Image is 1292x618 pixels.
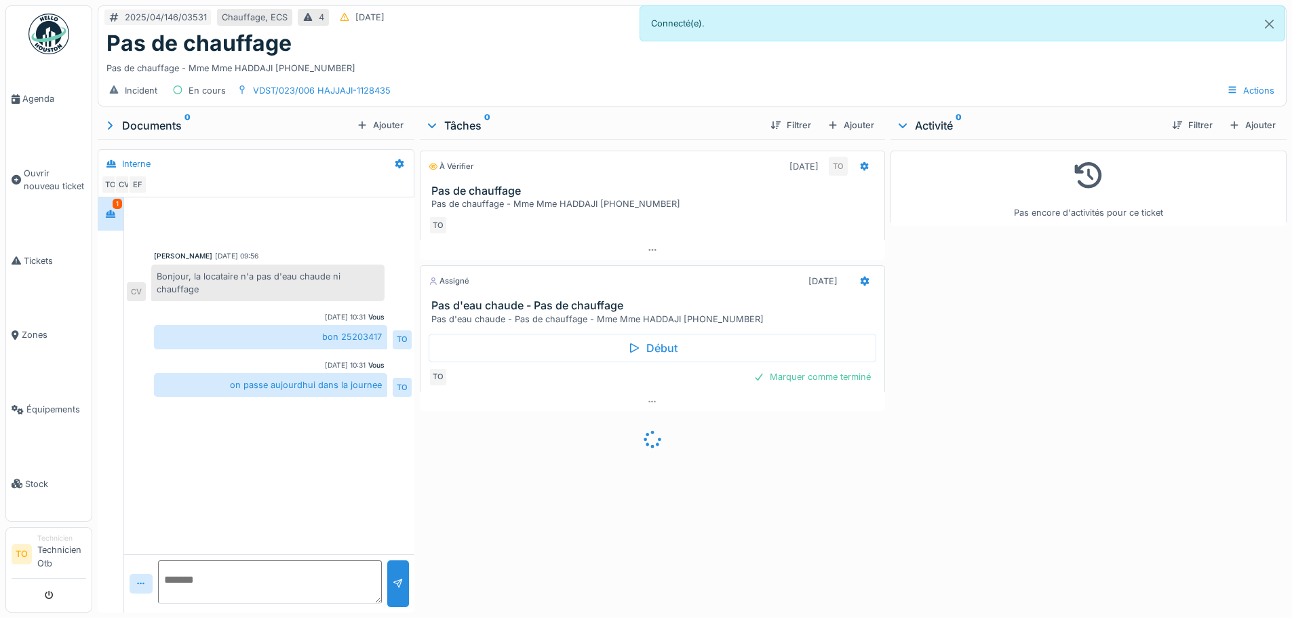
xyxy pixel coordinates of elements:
[431,313,878,326] div: Pas d'eau chaude - Pas de chauffage - Mme Mme HADDAJI [PHONE_NUMBER]
[431,197,878,210] div: Pas de chauffage - Mme Mme HADDAJI [PHONE_NUMBER]
[429,334,876,362] div: Début
[319,11,324,24] div: 4
[393,378,412,397] div: TO
[789,160,819,173] div: [DATE]
[325,360,366,370] div: [DATE] 10:31
[429,275,469,287] div: Assigné
[6,62,92,136] a: Agenda
[765,116,817,134] div: Filtrer
[355,11,385,24] div: [DATE]
[899,157,1278,220] div: Pas encore d'activités pour ce ticket
[22,328,86,341] span: Zones
[215,251,258,261] div: [DATE] 09:56
[393,330,412,349] div: TO
[429,368,448,387] div: TO
[6,298,92,372] a: Zones
[101,175,120,194] div: TO
[368,360,385,370] div: Vous
[22,92,86,105] span: Agenda
[1167,116,1218,134] div: Filtrer
[151,265,385,301] div: Bonjour, la locataire n'a pas d'eau chaude ni chauffage
[25,478,86,490] span: Stock
[351,116,409,134] div: Ajouter
[12,544,32,564] li: TO
[37,533,86,575] li: Technicien Otb
[431,185,878,197] h3: Pas de chauffage
[26,403,86,416] span: Équipements
[425,117,759,134] div: Tâches
[125,84,157,97] div: Incident
[429,216,448,235] div: TO
[127,282,146,301] div: CV
[154,325,387,349] div: bon 25203417
[1221,81,1280,100] div: Actions
[6,446,92,521] a: Stock
[37,533,86,543] div: Technicien
[222,11,288,24] div: Chauffage, ECS
[640,5,1286,41] div: Connecté(e).
[115,175,134,194] div: CV
[6,224,92,298] a: Tickets
[429,161,473,172] div: À vérifier
[822,116,880,134] div: Ajouter
[24,167,86,193] span: Ouvrir nouveau ticket
[253,84,391,97] div: VDST/023/006 HAJJAJI-1128435
[128,175,147,194] div: EF
[956,117,962,134] sup: 0
[748,368,876,386] div: Marquer comme terminé
[184,117,191,134] sup: 0
[829,157,848,176] div: TO
[325,312,366,322] div: [DATE] 10:31
[6,136,92,224] a: Ouvrir nouveau ticket
[106,56,1278,75] div: Pas de chauffage - Mme Mme HADDAJI [PHONE_NUMBER]
[896,117,1161,134] div: Activité
[484,117,490,134] sup: 0
[103,117,351,134] div: Documents
[1224,116,1281,134] div: Ajouter
[24,254,86,267] span: Tickets
[431,299,878,312] h3: Pas d'eau chaude - Pas de chauffage
[1254,6,1285,42] button: Close
[154,373,387,397] div: on passe aujourdhui dans la journee
[122,157,151,170] div: Interne
[12,533,86,579] a: TO TechnicienTechnicien Otb
[189,84,226,97] div: En cours
[106,31,292,56] h1: Pas de chauffage
[808,275,838,288] div: [DATE]
[368,312,385,322] div: Vous
[28,14,69,54] img: Badge_color-CXgf-gQk.svg
[125,11,207,24] div: 2025/04/146/03531
[113,199,122,209] div: 1
[6,372,92,447] a: Équipements
[154,251,212,261] div: [PERSON_NAME]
